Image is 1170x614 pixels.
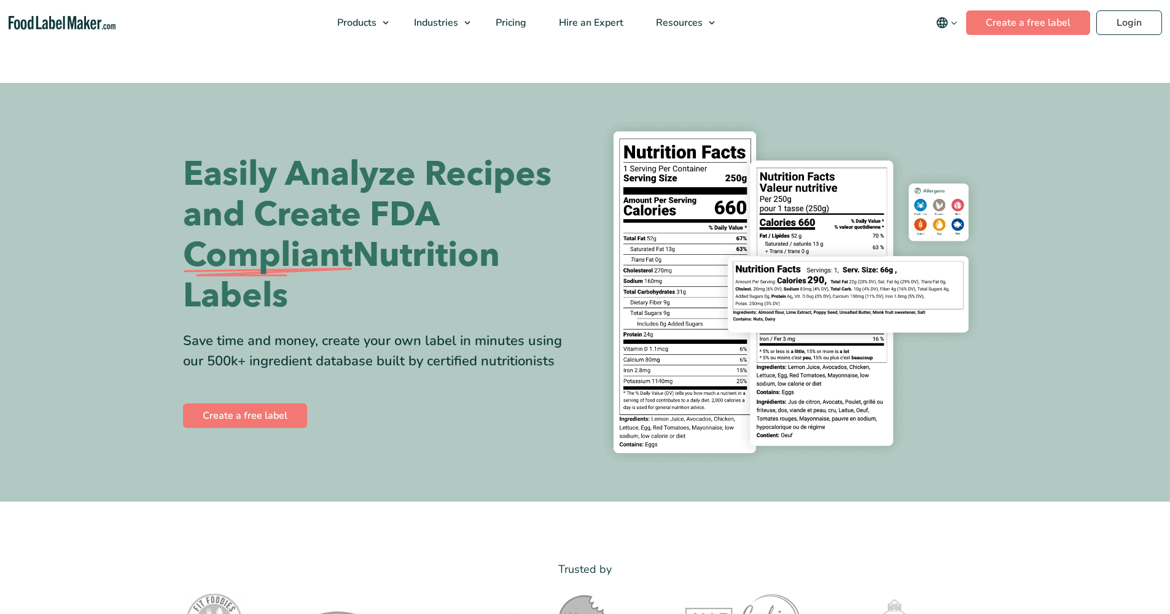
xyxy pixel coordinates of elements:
h1: Easily Analyze Recipes and Create FDA Nutrition Labels [183,154,576,316]
div: Save time and money, create your own label in minutes using our 500k+ ingredient database built b... [183,331,576,371]
a: Create a free label [183,403,307,428]
span: Hire an Expert [555,16,625,29]
span: Products [333,16,378,29]
span: Industries [410,16,459,29]
p: Trusted by [183,561,988,578]
span: Compliant [183,235,353,276]
a: Login [1096,10,1162,35]
a: Create a free label [966,10,1090,35]
span: Resources [652,16,704,29]
span: Pricing [492,16,528,29]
